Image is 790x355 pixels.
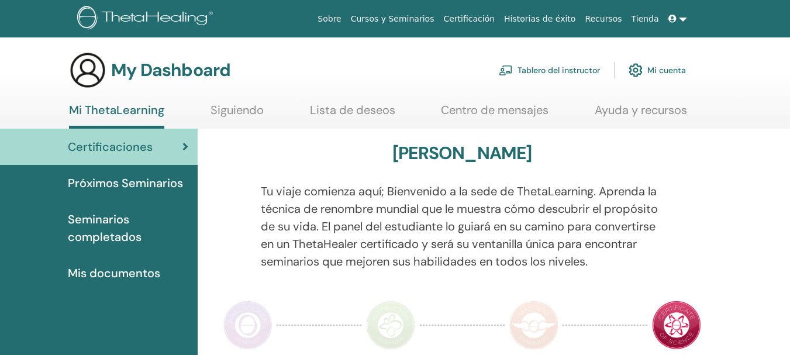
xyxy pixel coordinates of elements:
p: Tu viaje comienza aquí; Bienvenido a la sede de ThetaLearning. Aprenda la técnica de renombre mun... [261,182,664,270]
h3: [PERSON_NAME] [392,143,532,164]
a: Siguiendo [211,103,264,126]
img: cog.svg [629,60,643,80]
a: Mi ThetaLearning [69,103,164,129]
a: Certificación [439,8,499,30]
span: Próximos Seminarios [68,174,183,192]
span: Seminarios completados [68,211,188,246]
a: Sobre [313,8,346,30]
a: Tablero del instructor [499,57,600,83]
img: Certificate of Science [652,301,701,350]
img: Practitioner [223,301,272,350]
a: Ayuda y recursos [595,103,687,126]
img: logo.png [77,6,217,32]
span: Certificaciones [68,138,153,156]
img: Instructor [366,301,415,350]
a: Mi cuenta [629,57,686,83]
a: Recursos [580,8,626,30]
a: Lista de deseos [310,103,395,126]
h3: My Dashboard [111,60,230,81]
a: Cursos y Seminarios [346,8,439,30]
img: Master [509,301,558,350]
span: Mis documentos [68,264,160,282]
img: chalkboard-teacher.svg [499,65,513,75]
img: generic-user-icon.jpg [69,51,106,89]
a: Historias de éxito [499,8,580,30]
a: Centro de mensajes [441,103,548,126]
a: Tienda [627,8,664,30]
